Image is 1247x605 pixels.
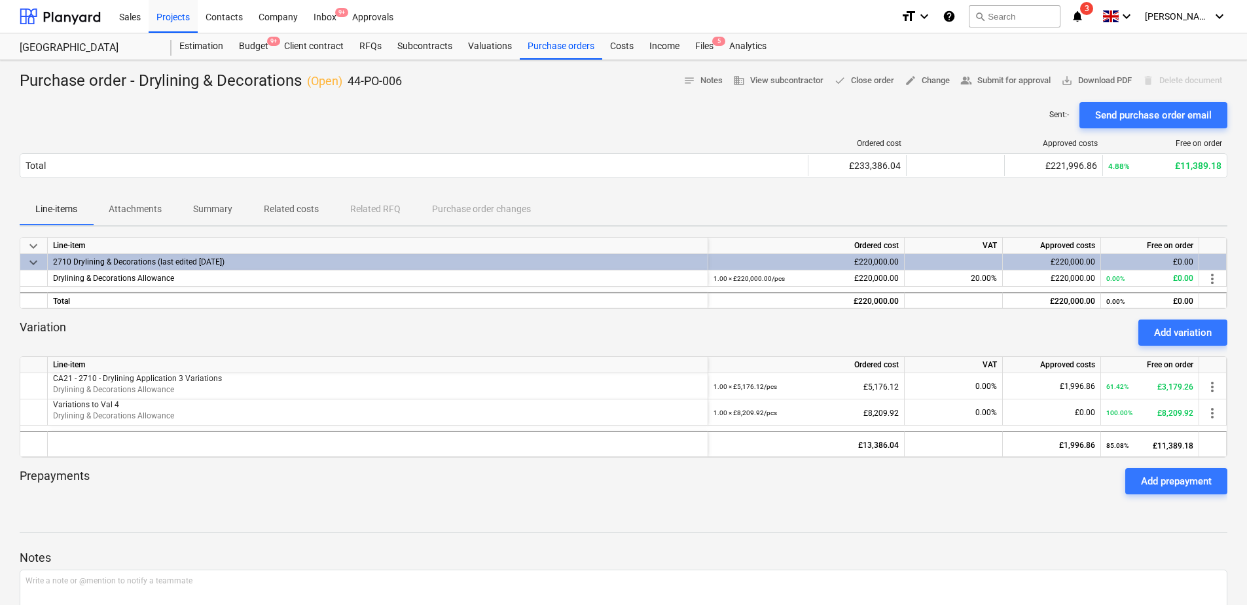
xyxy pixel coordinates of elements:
[943,9,956,24] i: Knowledge base
[1138,320,1227,346] button: Add variation
[714,409,777,416] small: 1.00 × £8,209.92 / pcs
[1106,383,1129,390] small: 61.42%
[1106,275,1125,282] small: 0.00%
[335,8,348,17] span: 9+
[1106,293,1193,310] div: £0.00
[955,71,1056,91] button: Submit for approval
[960,75,972,86] span: people_alt
[1204,379,1220,395] span: more_vert
[602,33,642,60] a: Costs
[1145,11,1210,22] span: [PERSON_NAME]
[53,385,174,394] span: Drylining & Decorations Allowance
[53,400,119,409] span: Variations to Val 4
[712,37,725,46] span: 5
[899,71,955,91] button: Change
[1108,139,1222,148] div: Free on order
[1106,298,1125,305] small: 0.00%
[20,41,156,55] div: [GEOGRAPHIC_DATA]
[1106,270,1193,287] div: £0.00
[1095,107,1212,124] div: Send purchase order email
[348,73,402,89] p: 44-PO-006
[48,238,708,254] div: Line-item
[1108,162,1130,171] small: 4.88%
[714,275,785,282] small: 1.00 × £220,000.00 / pcs
[834,75,846,86] span: done
[714,373,899,400] div: £5,176.12
[1108,160,1221,171] div: £11,389.18
[905,357,1003,373] div: VAT
[1079,102,1227,128] button: Send purchase order email
[728,71,829,91] button: View subcontractor
[1204,271,1220,287] span: more_vert
[276,33,352,60] a: Client contract
[960,73,1051,88] span: Submit for approval
[1008,399,1095,426] div: £0.00
[1101,238,1199,254] div: Free on order
[53,274,174,283] span: Drylining & Decorations Allowance
[683,75,695,86] span: notes
[733,75,745,86] span: business
[1008,432,1095,458] div: £1,996.86
[20,550,1227,566] p: Notes
[20,468,90,494] p: Prepayments
[814,139,901,148] div: Ordered cost
[829,71,899,91] button: Close order
[1008,373,1095,399] div: £1,996.86
[683,73,723,88] span: Notes
[678,71,728,91] button: Notes
[708,238,905,254] div: Ordered cost
[193,202,232,216] p: Summary
[1061,73,1132,88] span: Download PDF
[1204,405,1220,421] span: more_vert
[714,383,777,390] small: 1.00 × £5,176.12 / pcs
[975,11,985,22] span: search
[172,33,231,60] a: Estimation
[714,293,899,310] div: £220,000.00
[231,33,276,60] div: Budget
[721,33,774,60] a: Analytics
[708,357,905,373] div: Ordered cost
[714,270,899,287] div: £220,000.00
[264,202,319,216] p: Related costs
[48,292,708,308] div: Total
[1141,473,1212,490] div: Add prepayment
[905,399,1003,426] div: 0.00%
[520,33,602,60] a: Purchase orders
[642,33,687,60] a: Income
[1008,293,1095,310] div: £220,000.00
[834,73,894,88] span: Close order
[1125,468,1227,494] button: Add prepayment
[53,411,174,420] span: Drylining & Decorations Allowance
[20,71,402,92] div: Purchase order - Drylining & Decorations
[1106,409,1132,416] small: 100.00%
[916,9,932,24] i: keyboard_arrow_down
[733,73,823,88] span: View subcontractor
[109,202,162,216] p: Attachments
[1119,9,1134,24] i: keyboard_arrow_down
[307,73,342,89] p: ( Open )
[26,255,41,270] span: keyboard_arrow_down
[460,33,520,60] div: Valuations
[26,238,41,254] span: keyboard_arrow_down
[20,320,66,346] p: Variation
[905,75,916,86] span: edit
[1080,2,1093,15] span: 3
[1003,238,1101,254] div: Approved costs
[389,33,460,60] a: Subcontracts
[53,254,702,270] div: 2710 Drylining & Decorations (last edited 05 Feb 2025)
[1061,75,1073,86] span: save_alt
[1154,324,1212,341] div: Add variation
[1106,442,1129,449] small: 85.08%
[905,238,1003,254] div: VAT
[814,160,901,171] div: £233,386.04
[1071,9,1084,24] i: notifications
[1106,373,1193,400] div: £3,179.26
[48,357,708,373] div: Line-item
[714,254,899,270] div: £220,000.00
